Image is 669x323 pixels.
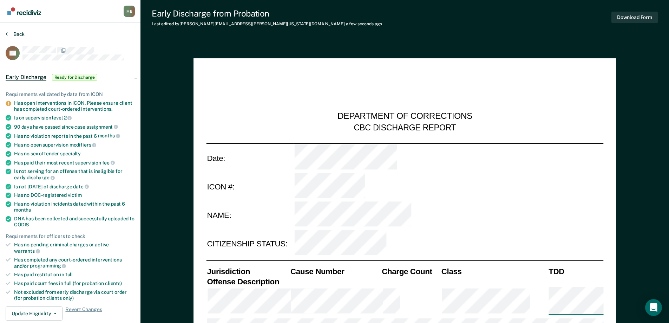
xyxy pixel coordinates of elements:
div: Early Discharge from Probation [152,8,382,19]
span: specialty [60,151,81,156]
button: Profile dropdown button [124,6,135,17]
div: Open Intercom Messenger [645,299,662,316]
button: Update Eligibility [6,306,63,321]
th: Jurisdiction [206,266,290,276]
span: date [73,184,88,189]
div: Has no violation incidents dated within the past 6 [14,201,135,213]
div: Not excluded from early discharge via court order (for probation clients [14,289,135,301]
span: warrants [14,248,40,254]
div: 90 days have passed since case [14,124,135,130]
div: Is not [DATE] of discharge [14,183,135,190]
div: Has paid restitution in [14,272,135,278]
span: Ready for Discharge [52,74,98,81]
span: programming [30,263,66,269]
div: Has paid their most recent supervision [14,160,135,166]
span: discharge [27,175,55,180]
div: DNA has been collected and successfully uploaded to [14,216,135,228]
div: Has open interventions in ICON. Please ensure client has completed court-ordered interventions. [14,100,135,112]
span: a few seconds ago [346,21,382,26]
th: Charge Count [381,266,441,276]
span: 2 [64,115,72,121]
div: Is on supervision level [14,115,135,121]
span: victim [68,192,82,198]
th: Class [440,266,547,276]
button: Back [6,31,25,37]
span: assignment [86,124,118,130]
div: Last edited by [PERSON_NAME][EMAIL_ADDRESS][PERSON_NAME][US_STATE][DOMAIN_NAME] [152,21,382,26]
div: Has no open supervision [14,142,135,148]
td: ICON #: [206,172,294,201]
span: Early Discharge [6,74,46,81]
span: only) [63,295,74,301]
span: CODIS [14,222,29,227]
span: modifiers [70,142,97,148]
td: Date: [206,143,294,172]
div: Has no pending criminal charges or active [14,242,135,254]
th: Cause Number [289,266,381,276]
div: Requirements for officers to check [6,233,135,239]
div: CBC DISCHARGE REPORT [354,122,456,133]
div: M E [124,6,135,17]
div: Has no violation reports in the past 6 [14,133,135,139]
div: Has completed any court-ordered interventions and/or [14,257,135,269]
div: Has no DOC-registered [14,192,135,198]
div: Is not serving for an offense that is ineligible for early [14,168,135,180]
span: clients) [105,280,122,286]
button: Download Form [611,12,658,23]
td: NAME: [206,201,294,230]
span: full [65,272,73,277]
th: Offense Description [206,276,290,286]
img: Recidiviz [7,7,41,15]
span: Revert Changes [65,306,102,321]
div: Requirements validated by data from ICON [6,91,135,97]
span: months [14,207,31,213]
span: months [98,133,120,138]
td: CITIZENSHIP STATUS: [206,230,294,259]
th: TDD [548,266,603,276]
span: fee [102,160,115,166]
div: Has no sex offender [14,151,135,157]
div: DEPARTMENT OF CORRECTIONS [337,111,472,122]
div: Has paid court fees in full (for probation [14,280,135,286]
